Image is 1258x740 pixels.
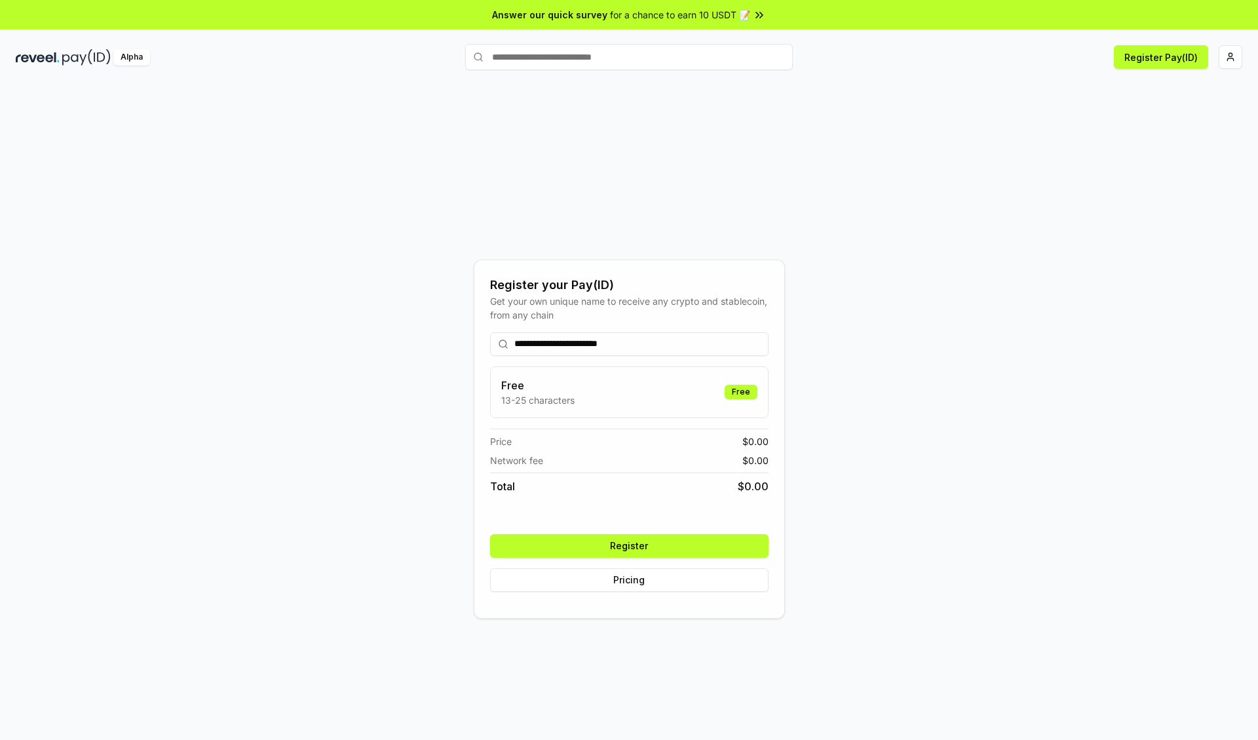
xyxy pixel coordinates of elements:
[501,393,575,407] p: 13-25 characters
[62,49,111,66] img: pay_id
[742,435,769,448] span: $ 0.00
[490,435,512,448] span: Price
[490,568,769,592] button: Pricing
[113,49,150,66] div: Alpha
[492,8,607,22] span: Answer our quick survey
[738,478,769,494] span: $ 0.00
[490,534,769,558] button: Register
[490,276,769,294] div: Register your Pay(ID)
[490,294,769,322] div: Get your own unique name to receive any crypto and stablecoin, from any chain
[490,454,543,467] span: Network fee
[16,49,60,66] img: reveel_dark
[742,454,769,467] span: $ 0.00
[501,378,575,393] h3: Free
[610,8,750,22] span: for a chance to earn 10 USDT 📝
[1114,45,1208,69] button: Register Pay(ID)
[725,385,757,399] div: Free
[490,478,515,494] span: Total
